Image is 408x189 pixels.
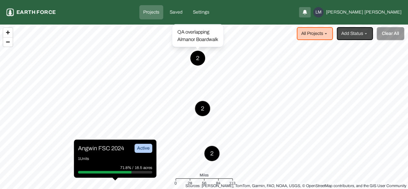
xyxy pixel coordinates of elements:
[188,180,192,186] div: 28
[78,144,124,153] p: Angwin FSC 2024
[216,180,221,186] div: 84
[177,36,218,43] div: Almanor Boardwalk
[3,28,13,37] button: Zoom in
[3,37,13,47] button: Zoom out
[78,155,152,162] p: 1 Units
[377,27,404,40] button: Clear All
[6,8,14,16] img: earthforce-logo-white-uG4MPadI.svg
[326,9,363,16] span: [PERSON_NAME]
[134,144,152,153] div: Active
[16,8,56,16] p: Earth force
[193,9,209,16] p: Settings
[313,7,323,17] div: LM
[189,5,213,19] a: Settings
[195,101,210,116] button: 2
[166,5,186,19] a: Saved
[135,164,152,171] p: 16.5 acres
[190,50,205,66] button: 2
[364,9,402,16] span: [PERSON_NAME]
[185,183,406,189] div: Sources: [PERSON_NAME], TomTom, Garmin, FAO, NOAA, USGS, © OpenStreetMap contributors, and the GI...
[120,164,135,171] p: 71.8% /
[204,146,220,161] button: 2
[229,180,235,186] div: 113
[200,172,209,178] span: Miles
[337,27,373,40] button: Add Status
[297,27,333,40] button: All Projects
[170,9,183,16] p: Saved
[202,180,206,186] div: 56
[177,28,218,36] div: QA overlapping
[174,180,177,186] div: 0
[143,9,159,16] p: Projects
[313,7,402,17] button: LM[PERSON_NAME][PERSON_NAME]
[139,5,163,19] a: Projects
